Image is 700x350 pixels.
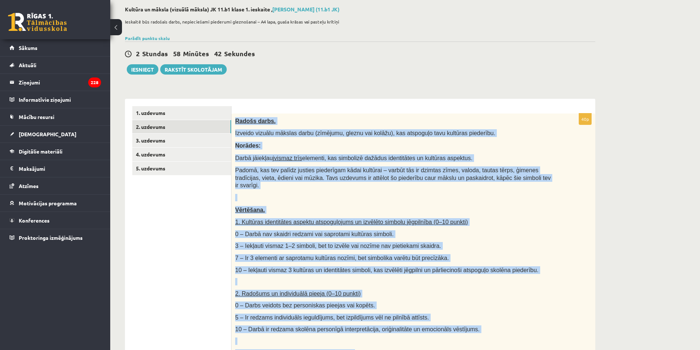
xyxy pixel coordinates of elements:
[10,126,101,142] a: [DEMOGRAPHIC_DATA]
[19,148,62,155] span: Digitālie materiāli
[19,183,39,189] span: Atzīmes
[136,49,140,58] span: 2
[10,91,101,108] a: Informatīvie ziņojumi
[235,219,468,225] span: 1. Kultūras identitātes aspektu atspoguļojums un izvēlēto simbolu jēgpilnība (0–10 punkti)
[127,64,158,75] button: Iesniegt
[235,155,473,161] span: Darbā jāiekļauj elementi, kas simbolizē dažādus identitātes un kultūras aspektus.
[10,143,101,160] a: Digitālie materiāli
[132,162,231,175] a: 5. uzdevums
[10,195,101,212] a: Motivācijas programma
[235,231,394,237] span: 0 – Darbā nav skaidri redzami vai saprotami kultūras simboli.
[19,131,76,137] span: [DEMOGRAPHIC_DATA]
[10,160,101,177] a: Maksājumi
[19,91,101,108] legend: Informatīvie ziņojumi
[19,44,37,51] span: Sākums
[10,212,101,229] a: Konferences
[19,234,83,241] span: Proktoringa izmēģinājums
[19,62,36,68] span: Aktuāli
[125,6,595,12] h2: Kultūra un māksla (vizuālā māksla) JK 11.b1 klase 1. ieskaite ,
[235,130,495,136] span: Izveido vizuālu mākslas darbu (zīmējumu, gleznu vai kolāžu), kas atspoguļo tavu kultūras piederību.
[19,217,50,224] span: Konferences
[235,255,449,261] span: 7 – Ir 3 elementi ar saprotamu kultūras nozīmi, bet simbolika varētu būt precīzāka.
[10,229,101,246] a: Proktoringa izmēģinājums
[19,200,77,206] span: Motivācijas programma
[235,314,429,321] span: 5 – Ir redzams individuāls ieguldījums, bet izpildījums vēl ne pilnībā attīsts.
[19,74,101,91] legend: Ziņojumi
[274,155,302,161] u: vismaz trīs
[235,326,480,332] span: 10 – Darbā ir redzama skolēna personīgā interpretācija, oriģinalitāte un emocionāls vēstījums.
[10,57,101,73] a: Aktuāli
[183,49,209,58] span: Minūtes
[19,113,54,120] span: Mācību resursi
[224,49,255,58] span: Sekundes
[173,49,180,58] span: 58
[7,7,348,15] body: Editor, wiswyg-editor-user-answer-47433804389140
[160,64,227,75] a: Rakstīt skolotājam
[142,49,168,58] span: Stundas
[272,6,340,12] a: [PERSON_NAME] (11.b1 JK)
[8,13,67,31] a: Rīgas 1. Tālmācības vidusskola
[235,118,276,124] span: Radošs darbs.
[132,134,231,147] a: 3. uzdevums
[235,142,261,149] span: Norādes:
[214,49,222,58] span: 42
[10,39,101,56] a: Sākums
[132,120,231,134] a: 2. uzdevums
[235,167,551,188] span: Padomā, kas tev palīdz justies piederīgam kādai kultūrai – varbūt tās ir dzimtas zīmes, valoda, t...
[235,207,265,213] span: Vērtēšana.
[235,302,375,308] span: 0 – Darbs veidots bez personiskas pieejas vai kopēts.
[125,35,170,41] a: Parādīt punktu skalu
[88,77,101,87] i: 228
[132,106,231,120] a: 1. uzdevums
[10,74,101,91] a: Ziņojumi228
[10,177,101,194] a: Atzīmes
[235,267,538,273] span: 10 – Iekļauti vismaz 3 kultūras un identitātes simboli, kas izvēlēti jēgpilni un pārliecinoši ats...
[10,108,101,125] a: Mācību resursi
[19,160,101,177] legend: Maksājumi
[235,291,361,297] span: 2. Radošums un individuālā pieeja (0–10 punkti)
[132,148,231,161] a: 4. uzdevums
[235,243,441,249] span: 3 – Iekļauti vismaz 1–2 simboli, bet to izvēle vai nozīme nav pietiekami skaidra.
[579,113,592,125] p: 40p
[125,18,592,25] p: Ieskaitē būs radošais darbs, nepieciešami piederumi gleznošanai – A4 lapa, guaša krāsas vai paste...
